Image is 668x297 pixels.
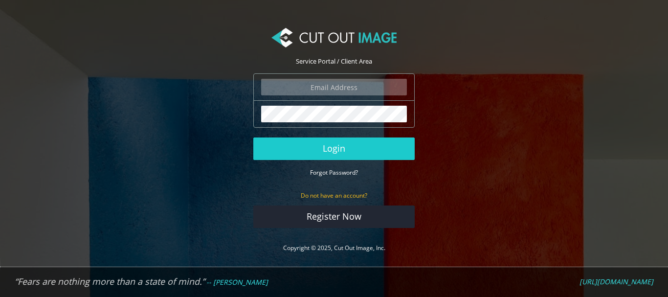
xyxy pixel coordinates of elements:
[283,244,385,252] a: Copyright © 2025, Cut Out Image, Inc.
[296,57,372,66] span: Service Portal / Client Area
[261,79,407,95] input: Email Address
[271,28,397,47] img: Cut Out Image
[310,168,358,177] a: Forgot Password?
[253,137,415,160] button: Login
[579,277,653,286] a: [URL][DOMAIN_NAME]
[206,277,268,287] em: -- [PERSON_NAME]
[15,275,205,287] em: “Fears are nothing more than a state of mind.”
[301,191,367,200] small: Do not have an account?
[253,206,415,228] a: Register Now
